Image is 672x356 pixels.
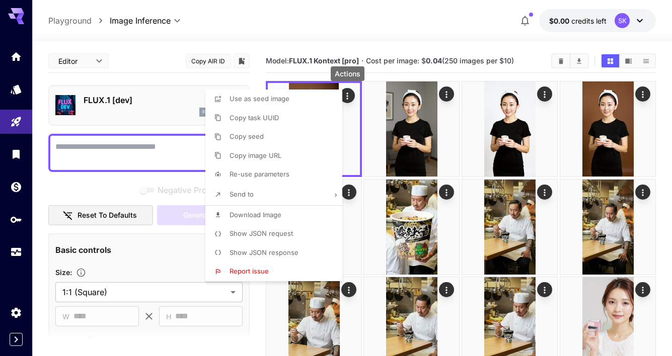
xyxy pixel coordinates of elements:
[230,248,298,256] span: Show JSON response
[230,267,269,275] span: Report issue
[230,114,279,122] span: Copy task UUID
[230,95,289,103] span: Use as seed image
[230,211,281,219] span: Download Image
[230,229,293,237] span: Show JSON request
[230,170,289,178] span: Re-use parameters
[230,151,281,159] span: Copy image URL
[230,190,254,198] span: Send to
[331,66,364,81] div: Actions
[230,132,264,140] span: Copy seed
